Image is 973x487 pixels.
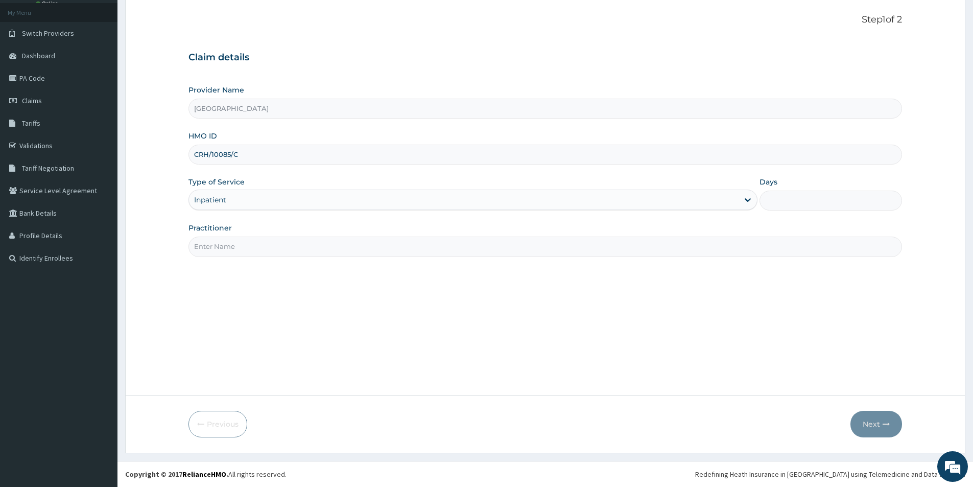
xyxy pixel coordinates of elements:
input: Enter HMO ID [188,145,902,165]
p: Step 1 of 2 [188,14,902,26]
img: d_794563401_company_1708531726252_794563401 [19,51,41,77]
button: Previous [188,411,247,437]
div: Inpatient [194,195,226,205]
div: Chat with us now [53,57,172,71]
span: We're online! [59,129,141,232]
span: Switch Providers [22,29,74,38]
a: RelianceHMO [182,470,226,479]
div: Redefining Heath Insurance in [GEOGRAPHIC_DATA] using Telemedicine and Data Science! [695,469,965,479]
span: Tariffs [22,119,40,128]
span: Tariff Negotiation [22,164,74,173]
label: Days [760,177,777,187]
input: Enter Name [188,237,902,257]
label: Provider Name [188,85,244,95]
textarea: Type your message and hit 'Enter' [5,279,195,315]
h3: Claim details [188,52,902,63]
span: Dashboard [22,51,55,60]
span: Claims [22,96,42,105]
footer: All rights reserved. [117,461,973,487]
label: HMO ID [188,131,217,141]
label: Practitioner [188,223,232,233]
button: Next [850,411,902,437]
label: Type of Service [188,177,245,187]
strong: Copyright © 2017 . [125,470,228,479]
div: Minimize live chat window [168,5,192,30]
